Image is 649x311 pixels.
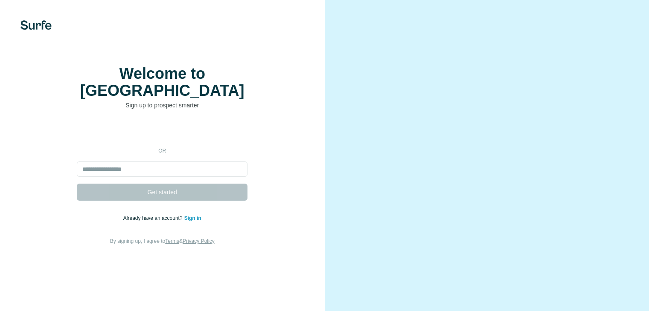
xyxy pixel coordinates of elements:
[184,215,201,221] a: Sign in
[77,65,247,99] h1: Welcome to [GEOGRAPHIC_DATA]
[20,20,52,30] img: Surfe's logo
[148,147,176,155] p: or
[77,101,247,109] p: Sign up to prospect smarter
[165,238,179,244] a: Terms
[110,238,215,244] span: By signing up, I agree to &
[183,238,215,244] a: Privacy Policy
[73,122,252,141] iframe: Кнопка "Увійти через Google"
[123,215,184,221] span: Already have an account?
